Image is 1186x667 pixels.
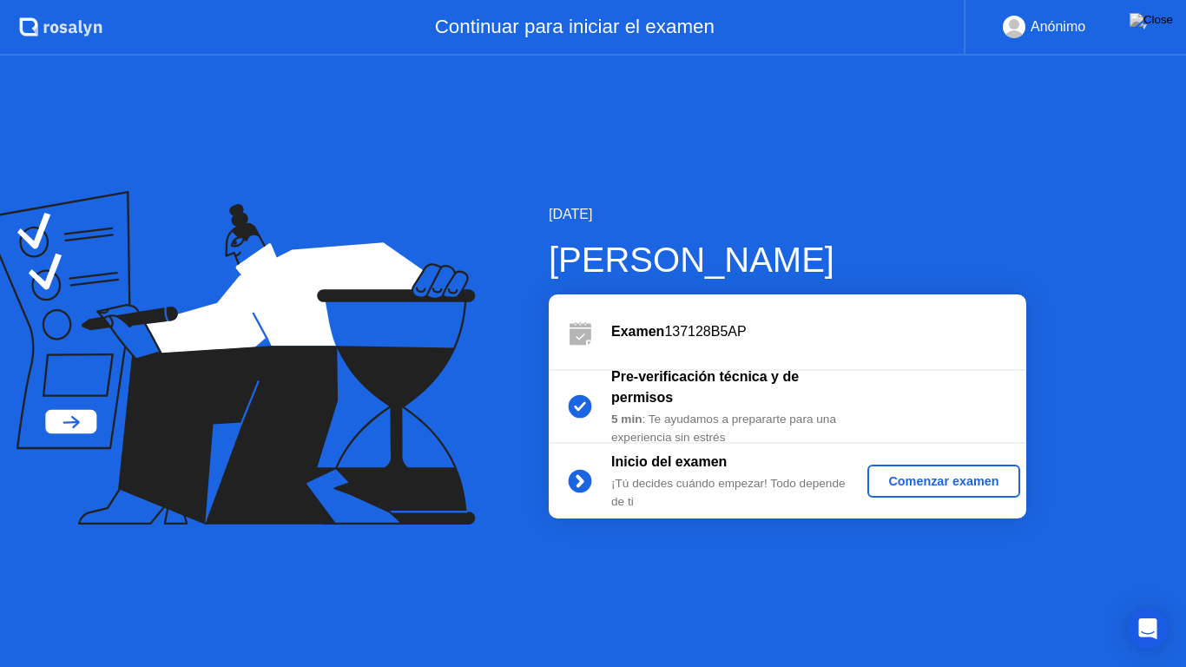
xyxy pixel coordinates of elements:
b: Examen [611,324,664,339]
img: Close [1130,13,1173,27]
b: Pre-verificación técnica y de permisos [611,369,799,405]
div: Comenzar examen [874,474,1012,488]
div: Anónimo [1031,16,1085,38]
div: : Te ayudamos a prepararte para una experiencia sin estrés [611,411,861,446]
b: Inicio del examen [611,454,727,469]
div: Open Intercom Messenger [1127,608,1169,650]
b: 5 min [611,413,642,426]
div: [PERSON_NAME] [549,234,1026,286]
div: ¡Tú decides cuándo empezar! Todo depende de ti [611,475,861,511]
div: [DATE] [549,204,1026,225]
button: Comenzar examen [867,465,1019,498]
div: 137128B5AP [611,321,1026,342]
